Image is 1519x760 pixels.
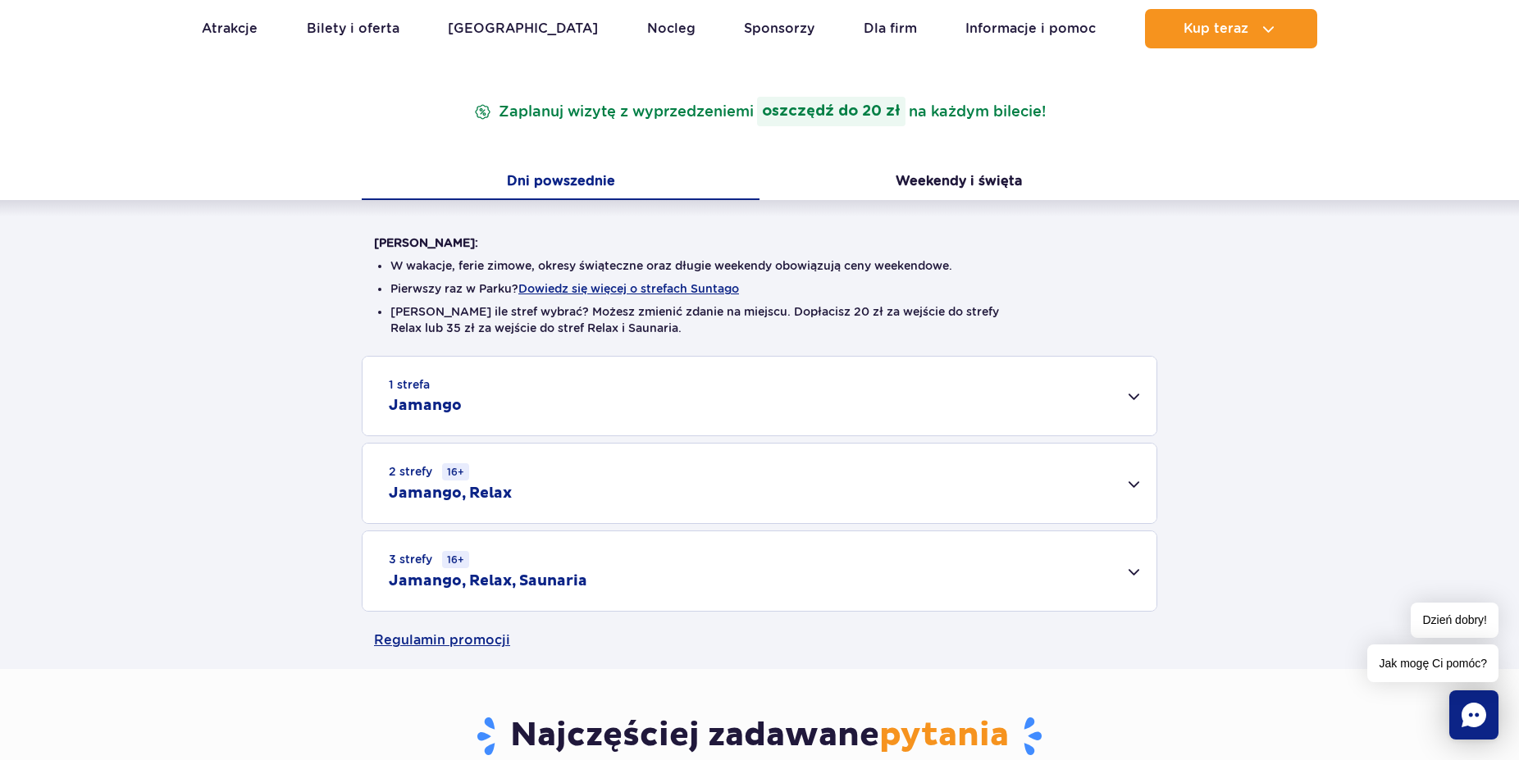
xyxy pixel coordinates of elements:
[374,236,478,249] strong: [PERSON_NAME]:
[202,9,258,48] a: Atrakcje
[471,97,1049,126] p: Zaplanuj wizytę z wyprzedzeniem na każdym bilecie!
[1145,9,1317,48] button: Kup teraz
[759,166,1157,200] button: Weekendy i święta
[389,376,430,393] small: 1 strefa
[448,9,598,48] a: [GEOGRAPHIC_DATA]
[390,303,1129,336] li: [PERSON_NAME] ile stref wybrać? Możesz zmienić zdanie na miejscu. Dopłacisz 20 zł za wejście do s...
[757,97,905,126] strong: oszczędź do 20 zł
[864,9,917,48] a: Dla firm
[442,463,469,480] small: 16+
[1411,603,1498,638] span: Dzień dobry!
[389,571,587,591] h2: Jamango, Relax, Saunaria
[518,282,739,295] button: Dowiedz się więcej o strefach Suntago
[965,9,1096,48] a: Informacje i pomoc
[1449,690,1498,740] div: Chat
[389,463,469,480] small: 2 strefy
[442,551,469,568] small: 16+
[389,396,462,416] h2: Jamango
[362,166,759,200] button: Dni powszednie
[744,9,814,48] a: Sponsorzy
[307,9,399,48] a: Bilety i oferta
[374,612,1145,669] a: Regulamin promocji
[374,715,1145,758] h3: Najczęściej zadawane
[390,257,1129,274] li: W wakacje, ferie zimowe, okresy świąteczne oraz długie weekendy obowiązują ceny weekendowe.
[389,484,512,503] h2: Jamango, Relax
[647,9,696,48] a: Nocleg
[390,280,1129,297] li: Pierwszy raz w Parku?
[389,551,469,568] small: 3 strefy
[1184,21,1248,36] span: Kup teraz
[879,715,1009,756] span: pytania
[1367,644,1498,682] span: Jak mogę Ci pomóc?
